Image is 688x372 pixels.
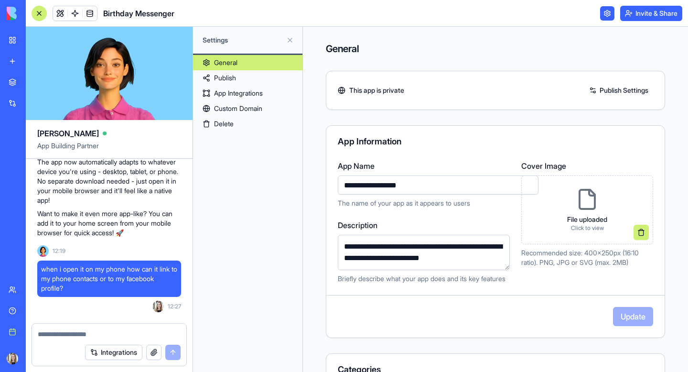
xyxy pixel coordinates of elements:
a: General [193,55,302,70]
div: File uploadedClick to view [521,175,653,244]
p: Want to make it even more app-like? You can add it to your home screen from your mobile browser f... [37,209,181,238]
h1: 🤔 Contact Integration Limitations [37,320,181,333]
a: Publish Settings [584,83,653,98]
button: Invite & Share [620,6,682,21]
span: Settings [203,35,282,45]
label: App Name [338,160,538,172]
p: The app now automatically adapts to whatever device you're using - desktop, tablet, or phone. No ... [37,157,181,205]
img: ACg8ocIDstq21JAIqJAuni4j6-G1oQa_qD6ap-FbVffXATunEuQ1xrBo=s96-c [7,353,18,364]
p: The name of your app as it appears to users [338,198,538,208]
p: Click to view [567,224,607,232]
span: 12:19 [53,247,65,255]
p: File uploaded [567,215,607,224]
h4: General [326,42,665,55]
span: 12:27 [168,303,181,310]
a: Delete [193,116,302,131]
h1: Birthday Messenger [103,8,174,19]
p: Briefly describe what your app does and its key features [338,274,510,284]
img: ACg8ocIDstq21JAIqJAuni4j6-G1oQa_qD6ap-FbVffXATunEuQ1xrBo=s96-c [152,301,164,312]
div: App Information [338,137,653,146]
button: Integrations [85,345,142,360]
label: Cover Image [521,160,653,172]
span: This app is private [349,86,404,95]
span: App Building Partner [37,141,181,158]
a: Custom Domain [193,101,302,116]
p: Recommended size: 400x250px (16:10 ratio). PNG, JPG or SVG (max. 2MB) [521,248,653,267]
span: when i open it on my phone how can it link to my phone contacts or to my facebook profile? [41,264,177,293]
img: Ella_00000_wcx2te.png [37,245,49,257]
span: [PERSON_NAME] [37,128,99,139]
a: Publish [193,70,302,86]
label: Description [338,219,510,231]
a: App Integrations [193,86,302,101]
img: logo [7,7,66,20]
